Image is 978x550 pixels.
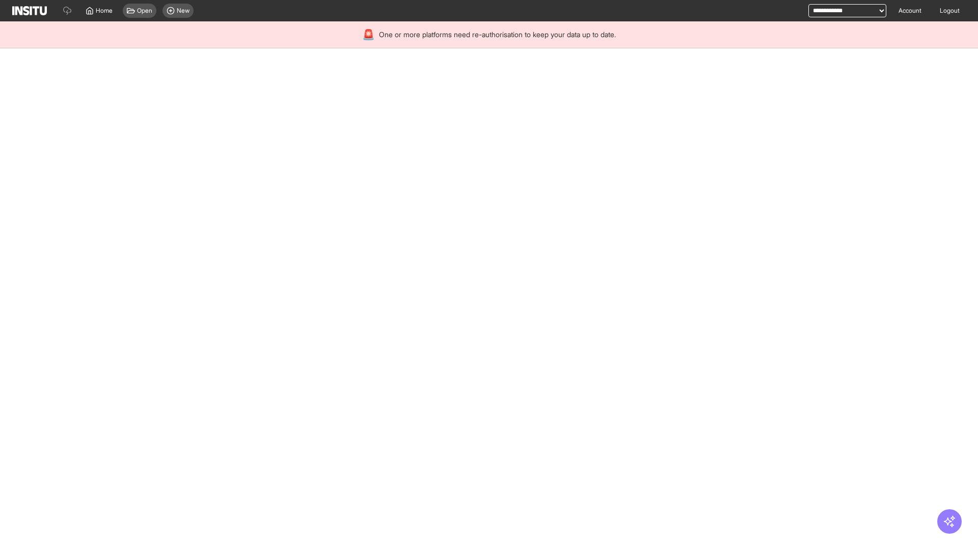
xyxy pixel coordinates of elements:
[137,7,152,15] span: Open
[177,7,189,15] span: New
[96,7,113,15] span: Home
[379,30,616,40] span: One or more platforms need re-authorisation to keep your data up to date.
[12,6,47,15] img: Logo
[362,28,375,42] div: 🚨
